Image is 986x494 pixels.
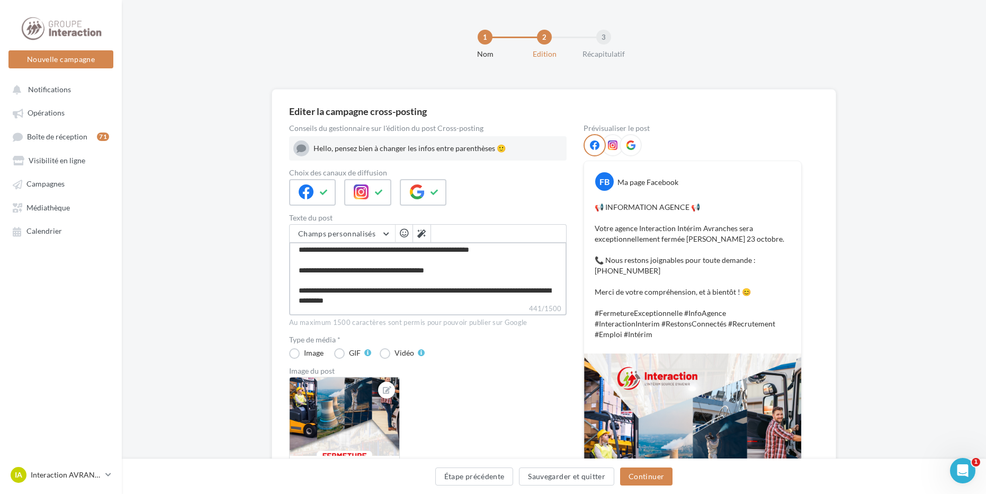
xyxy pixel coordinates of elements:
[8,465,113,485] a: IA Interaction AVRANCHES
[15,470,22,480] span: IA
[584,125,802,132] div: Prévisualiser le post
[304,349,324,357] div: Image
[298,229,375,238] span: Champs personnalisés
[349,349,361,357] div: GIF
[289,214,567,222] label: Texte du post
[289,169,567,177] label: Choix des canaux de diffusion
[289,107,427,116] div: Editer la campagne cross-posting
[28,109,65,118] span: Opérations
[570,49,638,59] div: Récapitulatif
[289,367,567,375] div: Image du post
[290,225,395,243] button: Champs personnalisés
[6,221,115,240] a: Calendrier
[451,49,519,59] div: Nom
[596,30,611,45] div: 3
[313,143,562,154] div: Hello, pensez bien à changer les infos entre parenthèses 🙂
[6,174,115,193] a: Campagnes
[6,127,115,146] a: Boîte de réception71
[289,125,567,132] div: Conseils du gestionnaire sur l'édition du post Cross-posting
[620,467,673,486] button: Continuer
[6,198,115,217] a: Médiathèque
[972,458,980,466] span: 1
[519,467,614,486] button: Sauvegarder et quitter
[595,172,614,191] div: FB
[510,49,578,59] div: Edition
[6,103,115,122] a: Opérations
[950,458,975,483] iframe: Intercom live chat
[435,467,514,486] button: Étape précédente
[31,470,101,480] p: Interaction AVRANCHES
[289,318,567,328] div: Au maximum 1500 caractères sont permis pour pouvoir publier sur Google
[26,203,70,212] span: Médiathèque
[395,349,414,357] div: Vidéo
[289,303,567,315] label: 441/1500
[595,202,791,340] p: 📢 INFORMATION AGENCE 📢 Votre agence Interaction Intérim Avranches sera exceptionnellement fermée ...
[617,177,678,188] div: Ma page Facebook
[478,30,492,45] div: 1
[26,180,65,189] span: Campagnes
[97,133,109,141] div: 71
[29,156,85,165] span: Visibilité en ligne
[537,30,552,45] div: 2
[6,151,115,170] a: Visibilité en ligne
[8,50,113,68] button: Nouvelle campagne
[27,132,87,141] span: Boîte de réception
[6,80,111,99] button: Notifications
[26,227,62,236] span: Calendrier
[28,85,71,94] span: Notifications
[289,336,567,343] label: Type de média *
